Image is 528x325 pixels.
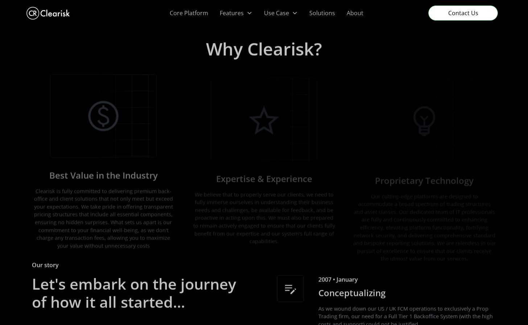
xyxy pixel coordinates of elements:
h2: Conceptualizing [318,287,385,299]
a: Contact Us [428,5,498,21]
div: Features [220,9,244,17]
h3: Best Value in the Industry [49,169,158,181]
img: Icon [85,98,121,134]
img: Icon [407,103,443,139]
p: Our cutting-edge platforms are designed to accommodate a broad spectrum of trading structures and... [353,192,496,262]
p: Clearisk is fully committed to delivering premium back-office and client solutions that not only ... [32,187,175,250]
p: We believe that to properly serve our clients, we need to fully immerse ourselves in understandin... [193,190,336,245]
img: Icon [283,281,298,296]
a: home [26,5,70,21]
div: 2007 • January [318,275,358,284]
div: Use Case [264,9,289,17]
h3: Expertise & Experience [216,172,312,185]
h3: Let's embark on the journey of how it all started... [32,275,249,311]
img: Icon [246,101,282,137]
h3: Proprietary Technology [375,174,474,187]
h2: Why Clearisk? [206,38,322,68]
div: Our story [32,261,59,269]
